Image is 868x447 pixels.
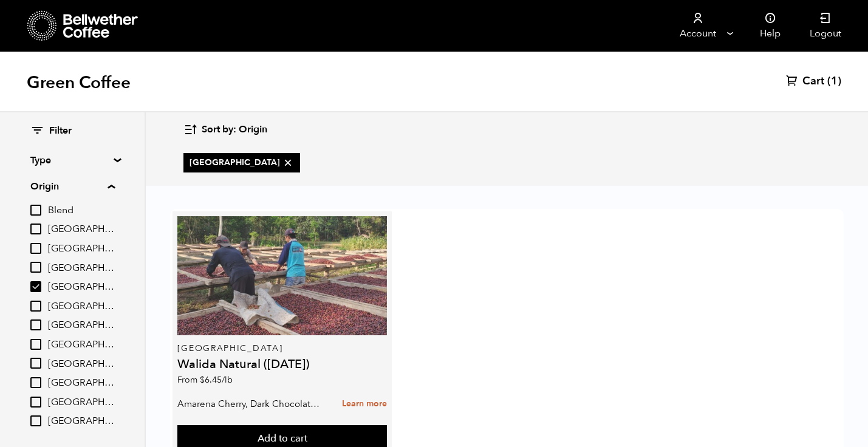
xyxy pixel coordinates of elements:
[30,415,41,426] input: [GEOGRAPHIC_DATA]
[177,358,387,370] h4: Walida Natural ([DATE])
[222,374,233,386] span: /lb
[48,262,115,275] span: [GEOGRAPHIC_DATA]
[177,374,233,386] span: From
[48,319,115,332] span: [GEOGRAPHIC_DATA]
[177,395,320,413] p: Amarena Cherry, Dark Chocolate, Hibiscus
[48,223,115,236] span: [GEOGRAPHIC_DATA]
[802,74,824,89] span: Cart
[48,338,115,352] span: [GEOGRAPHIC_DATA]
[48,300,115,313] span: [GEOGRAPHIC_DATA]
[48,358,115,371] span: [GEOGRAPHIC_DATA]
[786,74,841,89] a: Cart (1)
[30,262,41,273] input: [GEOGRAPHIC_DATA]
[49,125,72,138] span: Filter
[827,74,841,89] span: (1)
[48,396,115,409] span: [GEOGRAPHIC_DATA]
[200,374,233,386] bdi: 6.45
[200,374,205,386] span: $
[48,204,115,217] span: Blend
[48,377,115,390] span: [GEOGRAPHIC_DATA]
[30,377,41,388] input: [GEOGRAPHIC_DATA]
[30,205,41,216] input: Blend
[30,339,41,350] input: [GEOGRAPHIC_DATA]
[177,344,387,353] p: [GEOGRAPHIC_DATA]
[27,72,131,94] h1: Green Coffee
[30,281,41,292] input: [GEOGRAPHIC_DATA]
[30,397,41,408] input: [GEOGRAPHIC_DATA]
[30,223,41,234] input: [GEOGRAPHIC_DATA]
[202,123,267,137] span: Sort by: Origin
[48,281,115,294] span: [GEOGRAPHIC_DATA]
[30,153,114,168] summary: Type
[30,301,41,312] input: [GEOGRAPHIC_DATA]
[30,358,41,369] input: [GEOGRAPHIC_DATA]
[190,157,294,169] span: [GEOGRAPHIC_DATA]
[30,179,115,194] summary: Origin
[48,415,115,428] span: [GEOGRAPHIC_DATA]
[30,319,41,330] input: [GEOGRAPHIC_DATA]
[48,242,115,256] span: [GEOGRAPHIC_DATA]
[183,115,267,144] button: Sort by: Origin
[30,243,41,254] input: [GEOGRAPHIC_DATA]
[342,391,387,417] a: Learn more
